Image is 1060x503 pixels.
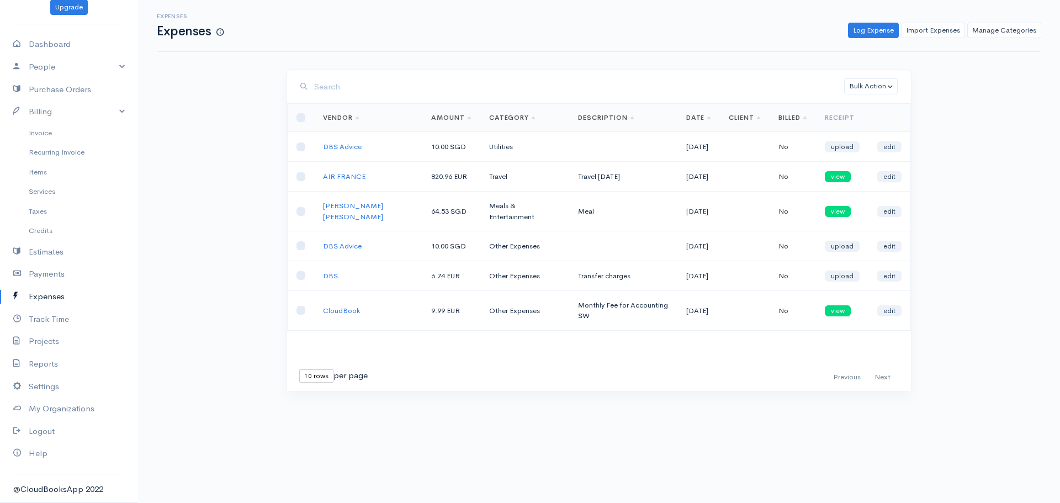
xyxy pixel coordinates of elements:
td: No [770,162,816,192]
td: No [770,231,816,261]
td: Meals & Entertainment [480,192,570,231]
a: edit [877,206,902,217]
a: [PERSON_NAME] [PERSON_NAME] [323,201,383,221]
td: 820.96 EUR [422,162,480,192]
td: Transfer charges [569,261,677,290]
a: view [825,171,851,182]
td: Other Expenses [480,261,570,290]
td: No [770,132,816,162]
a: Client [729,113,761,122]
td: Other Expenses [480,231,570,261]
h6: Expenses [157,13,224,19]
td: [DATE] [677,192,720,231]
a: Date [686,113,712,122]
a: edit [877,305,902,316]
td: No [770,261,816,290]
td: [DATE] [677,231,720,261]
a: DBS Advice [323,241,362,251]
td: Monthly Fee for Accounting SW [569,290,677,330]
a: edit [877,241,902,252]
td: Other Expenses [480,290,570,330]
a: Import Expenses [901,23,965,39]
td: 64.53 SGD [422,192,480,231]
a: Manage Categories [967,23,1041,39]
a: edit [877,171,902,182]
a: Billed [778,113,807,122]
a: upload [825,271,860,282]
a: upload [825,241,860,252]
a: upload [825,141,860,152]
a: edit [877,271,902,282]
a: view [825,206,851,217]
a: AIR FRANCE [323,172,365,181]
td: Travel [480,162,570,192]
h1: Expenses [157,24,224,38]
td: 9.99 EUR [422,290,480,330]
a: Vendor [323,113,359,122]
td: Travel [DATE] [569,162,677,192]
div: @CloudBooksApp 2022 [13,483,125,496]
a: DBS [323,271,338,280]
a: DBS Advice [323,142,362,151]
td: No [770,192,816,231]
input: Search [314,76,844,98]
td: Utilities [480,132,570,162]
td: 6.74 EUR [422,261,480,290]
button: Bulk Action [844,78,898,94]
div: per page [299,369,368,383]
a: Amount [431,113,471,122]
td: [DATE] [677,290,720,330]
td: [DATE] [677,162,720,192]
a: view [825,305,851,316]
a: Log Expense [848,23,899,39]
th: Receipt [816,104,868,132]
td: 10.00 SGD [422,231,480,261]
a: Category [489,113,536,122]
td: [DATE] [677,132,720,162]
td: No [770,290,816,330]
a: CloudBook [323,306,360,315]
td: 10.00 SGD [422,132,480,162]
span: How to log your Expenses? [216,28,224,37]
a: edit [877,141,902,152]
td: [DATE] [677,261,720,290]
a: Description [578,113,634,122]
td: Meal [569,192,677,231]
